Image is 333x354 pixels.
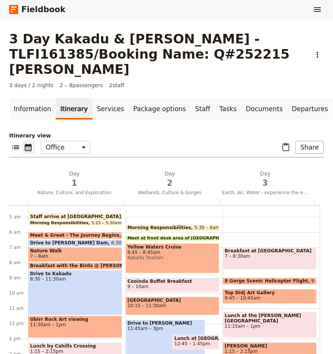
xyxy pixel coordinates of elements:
[311,3,324,16] button: Show menu
[222,170,308,189] h2: Day
[30,263,159,268] span: Breakfast with the Birds @ [PERSON_NAME] Dam
[129,98,190,120] a: Package options
[127,177,213,189] span: 2
[30,271,120,276] span: Drive to Kakadu
[9,132,324,139] p: Itinerary view
[241,98,287,120] a: Documents
[191,98,215,120] a: Staff
[127,326,204,331] span: 11:45am – 3pm
[30,248,120,254] span: Nature Walk
[9,214,28,220] div: 5 am
[30,317,120,322] span: Ubirr Rock Art viewing
[9,244,28,250] div: 7 am
[225,254,315,259] span: 7 – 8:30am
[91,221,121,225] span: 5:15 – 5:30am
[126,236,220,241] div: Meet at front desk area of [GEOGRAPHIC_DATA]
[9,336,28,342] div: 1 pm
[124,170,219,198] button: Day2Wetlands, Culture & Gorges
[223,289,317,304] div: Top Didj Art Gallery9:45 – 10:45am
[30,240,111,246] span: Drive to [PERSON_NAME] Dam
[126,277,220,292] div: Cooinda Buffet Breakfast9 – 10am
[30,276,120,282] span: 8:30 – 11:30am
[126,224,220,231] div: Morning Responsibilities5:30 – 6am
[28,220,122,226] div: Morning Responsibilities5:15 – 5:30am
[222,177,308,189] span: 3
[127,284,149,289] span: 9 – 10am
[172,335,219,349] div: Lunch at [GEOGRAPHIC_DATA]12:45 – 1:45pm
[109,81,124,89] span: 2 staff
[127,236,243,241] span: Meet at front desk area of [GEOGRAPHIC_DATA]
[127,250,218,255] span: 6:45 – 8:45am
[30,343,120,349] span: Lunch by Cahills Crossing
[225,349,258,354] span: 1:15 – 2:15pm
[28,170,124,198] button: Day1Nature, Culture, and Exploration
[9,81,54,89] span: 3 days / 2 nights
[174,341,210,346] span: 12:45 – 1:45pm
[126,243,220,273] div: Yellow Waters Cruise6:45 – 8:45amKakadu Tourism
[127,298,218,303] span: [GEOGRAPHIC_DATA]
[127,303,218,308] span: 10:15 – 11:30am
[194,225,220,230] span: 5:30 – 6am
[56,98,92,120] a: Itinerary
[225,313,315,324] span: Lunch at the [PERSON_NAME][GEOGRAPHIC_DATA]
[92,98,129,120] a: Services
[223,312,317,338] div: Lunch at the [PERSON_NAME][GEOGRAPHIC_DATA]11:15am – 1pm
[225,290,315,295] span: Top Didj Art Gallery
[30,349,63,354] span: 1:15 – 2:15pm
[127,279,218,284] span: Cooinda Buffet Breakfast
[28,316,122,338] div: Ubirr Rock Art viewing11:30am – 1pm
[9,260,28,266] div: 8 am
[9,98,56,120] a: Information
[9,229,28,235] div: 6 am
[9,290,28,296] div: 10 am
[127,321,204,326] span: Drive to [PERSON_NAME]
[30,221,91,225] span: Morning Responsibilities
[22,141,35,154] button: Calendar view
[225,248,315,254] span: Breakfast at [GEOGRAPHIC_DATA]
[219,190,311,196] span: Earth, Air, Water - experience the elements of life.
[225,343,315,349] span: [PERSON_NAME]
[127,170,213,189] h2: Day
[127,255,218,260] span: Kakadu Tourism
[225,278,311,284] span: 8 Gorge Scenic Helicopter Flight
[28,262,122,269] div: Breakfast with the Birds @ [PERSON_NAME] Dam
[60,81,103,89] span: 2 – 8 passengers
[28,239,122,247] div: Drive to [PERSON_NAME] Dam6:30 – 7am
[311,48,324,61] button: Actions
[215,98,241,120] a: Tasks
[287,98,333,120] a: Departures
[223,247,317,269] div: Breakfast at [GEOGRAPHIC_DATA]7 – 8:30am
[28,232,122,239] div: Meet & Greet - The Journey Begins
[30,254,48,259] span: 7 – 8am
[9,275,28,281] div: 9 am
[9,141,22,154] button: List view
[28,190,121,196] span: Nature, Culture, and Exploration
[9,3,65,16] a: Fieldbook
[28,247,122,262] div: Nature Walk7 – 8am
[174,336,217,341] span: Lunch at [GEOGRAPHIC_DATA]
[111,240,137,246] span: 6:30 – 7am
[30,214,124,219] span: Staff arrive at [GEOGRAPHIC_DATA]
[30,233,123,238] span: Meet & Greet - The Journey Begins
[124,190,216,196] span: Wetlands, Culture & Gorges
[28,270,122,315] div: Drive to Kakadu8:30 – 11:30am
[28,213,122,220] div: Staff arrive at [GEOGRAPHIC_DATA]
[31,177,118,189] span: 1
[126,297,220,315] div: [GEOGRAPHIC_DATA]10:15 – 11:30am
[127,244,218,250] span: Yellow Waters Cruise
[219,170,314,198] button: Day3Earth, Air, Water - experience the elements of life.
[295,141,324,154] button: Share
[225,324,315,329] span: 11:15am – 1pm
[127,225,194,230] span: Morning Responsibilities
[30,322,120,327] span: 11:30am – 1pm
[9,321,28,327] div: 12 pm
[225,295,260,301] span: 9:45 – 10:45am
[223,277,317,285] div: 8 Gorge Scenic Helicopter Flight9 – 9:30am
[279,141,292,154] button: Paste itinerary item
[9,31,306,77] h1: 3 Day Kakadu & [PERSON_NAME] - TLFI161385/Booking Name: Q#252215 [PERSON_NAME]
[31,170,118,189] h2: Day
[9,305,28,311] div: 11 am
